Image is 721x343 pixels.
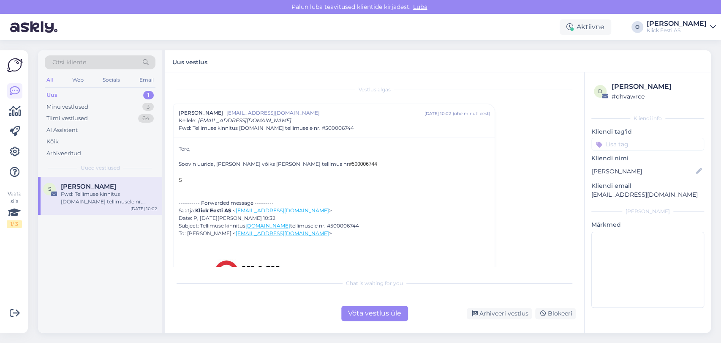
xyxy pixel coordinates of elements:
[226,109,424,117] span: [EMAIL_ADDRESS][DOMAIN_NAME]
[452,110,490,117] div: ( ühe minuti eest )
[467,308,532,319] div: Arhiveeri vestlus
[236,207,329,214] a: [EMAIL_ADDRESS][DOMAIN_NAME]
[172,55,207,67] label: Uus vestlus
[195,207,231,214] strong: Klick Eesti AS
[48,186,51,192] span: S
[179,145,490,153] div: Tere,
[612,92,702,101] div: # dhvawrce
[179,199,490,237] div: ---------- Forwarded message --------- Saatja: Date: P, [DATE][PERSON_NAME] 10:32 Subject: Tellim...
[341,306,408,321] div: Võta vestlus üle
[61,183,116,190] span: Siim Riisenberg
[612,82,702,92] div: [PERSON_NAME]
[591,181,704,190] p: Kliendi email
[7,220,22,228] div: 1 / 3
[7,57,23,73] img: Askly Logo
[591,208,704,215] div: [PERSON_NAME]
[647,27,707,34] div: Klick Eesti AS
[46,126,78,134] div: AI Assistent
[233,207,332,214] span: < >
[179,109,223,117] span: [PERSON_NAME]
[179,124,354,132] span: Fwd: Tellimuse kinnitus [DOMAIN_NAME] tellimusele nr. #500006744
[173,86,576,93] div: Vestlus algas
[560,19,611,35] div: Aktiivne
[179,177,182,183] span: S
[245,222,290,229] a: [DOMAIN_NAME]
[535,308,576,319] div: Blokeeri
[138,74,155,85] div: Email
[349,161,377,167] span: #500006744
[46,137,59,146] div: Kõik
[7,190,22,228] div: Vaata siia
[173,280,576,287] div: Chat is waiting for you
[411,3,430,11] span: Luba
[61,190,157,206] div: Fwd: Tellimuse kinnitus [DOMAIN_NAME] tellimusele nr. #500006744
[591,138,704,151] input: Lisa tag
[46,91,57,99] div: Uus
[591,115,704,122] div: Kliendi info
[101,74,122,85] div: Socials
[631,21,643,33] div: O
[138,114,154,123] div: 64
[46,149,81,158] div: Arhiveeritud
[81,164,120,172] span: Uued vestlused
[647,20,707,27] div: [PERSON_NAME]
[592,167,694,176] input: Lisa nimi
[598,88,602,94] span: d
[46,114,88,123] div: Tiimi vestlused
[46,103,88,111] div: Minu vestlused
[179,160,490,168] div: Soovin uurida, [PERSON_NAME] võiks [PERSON_NAME] tellimus nr
[591,190,704,199] p: [EMAIL_ADDRESS][DOMAIN_NAME]
[591,127,704,136] p: Kliendi tag'id
[45,74,54,85] div: All
[591,220,704,229] p: Märkmed
[424,110,451,117] div: [DATE] 10:02
[52,58,86,67] span: Otsi kliente
[236,230,329,236] a: [EMAIL_ADDRESS][DOMAIN_NAME]
[647,20,716,34] a: [PERSON_NAME]Klick Eesti AS
[71,74,85,85] div: Web
[198,117,291,123] span: [EMAIL_ADDRESS][DOMAIN_NAME]
[591,154,704,163] p: Kliendi nimi
[142,103,154,111] div: 3
[179,117,196,123] span: Kellele :
[143,91,154,99] div: 1
[212,257,288,288] img: Klick Eesti AS
[131,206,157,212] div: [DATE] 10:02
